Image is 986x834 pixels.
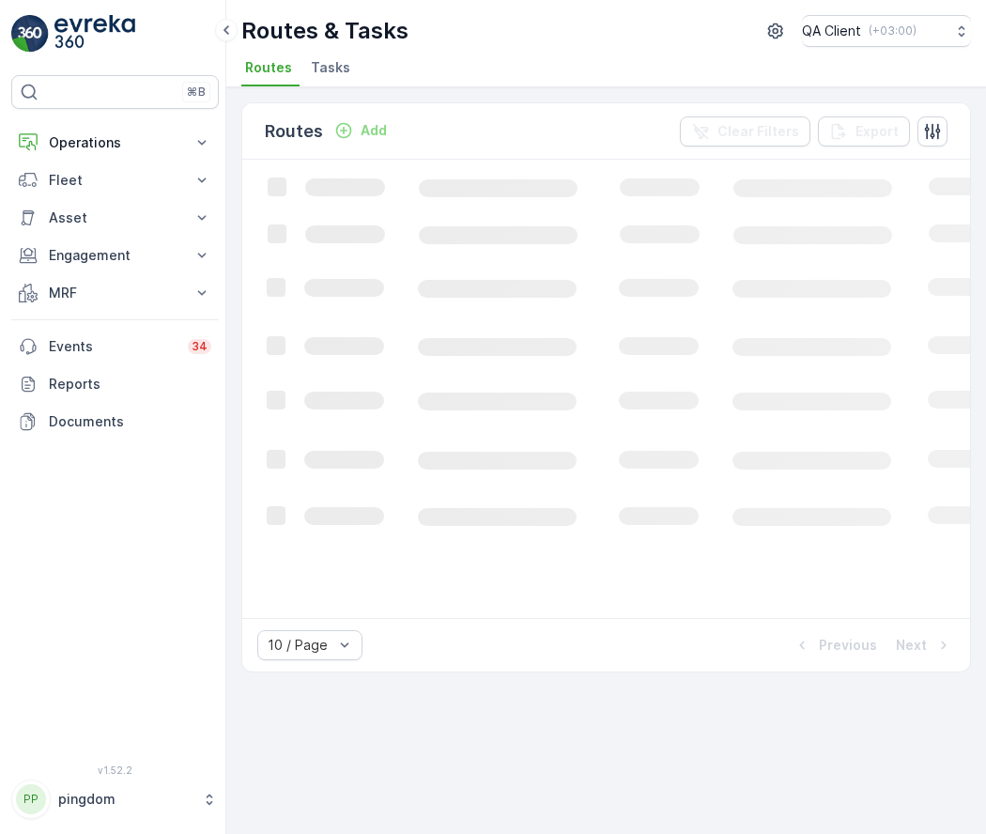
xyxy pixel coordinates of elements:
p: 34 [192,339,208,354]
p: MRF [49,284,181,302]
p: QA Client [802,22,861,40]
p: Reports [49,375,211,394]
button: Export [818,116,910,147]
p: Operations [49,133,181,152]
button: Asset [11,199,219,237]
span: Tasks [311,58,350,77]
button: MRF [11,274,219,312]
img: logo [11,15,49,53]
p: Asset [49,208,181,227]
p: Fleet [49,171,181,190]
button: Add [327,119,394,142]
button: Operations [11,124,219,162]
img: logo_light-DOdMpM7g.png [54,15,135,53]
button: Engagement [11,237,219,274]
p: Next [896,636,927,655]
p: Documents [49,412,211,431]
button: Fleet [11,162,219,199]
p: Add [361,121,387,140]
a: Events34 [11,328,219,365]
p: Export [855,122,899,141]
a: Reports [11,365,219,403]
button: Next [894,634,955,656]
button: Clear Filters [680,116,810,147]
p: Routes [265,118,323,145]
div: PP [16,784,46,814]
p: Clear Filters [717,122,799,141]
p: ⌘B [187,85,206,100]
p: Events [49,337,177,356]
p: pingdom [58,790,193,809]
p: ( +03:00 ) [869,23,917,39]
p: Previous [819,636,877,655]
button: PPpingdom [11,780,219,819]
span: v 1.52.2 [11,764,219,776]
p: Routes & Tasks [241,16,408,46]
button: QA Client(+03:00) [802,15,971,47]
button: Previous [791,634,879,656]
a: Documents [11,403,219,440]
span: Routes [245,58,292,77]
p: Engagement [49,246,181,265]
